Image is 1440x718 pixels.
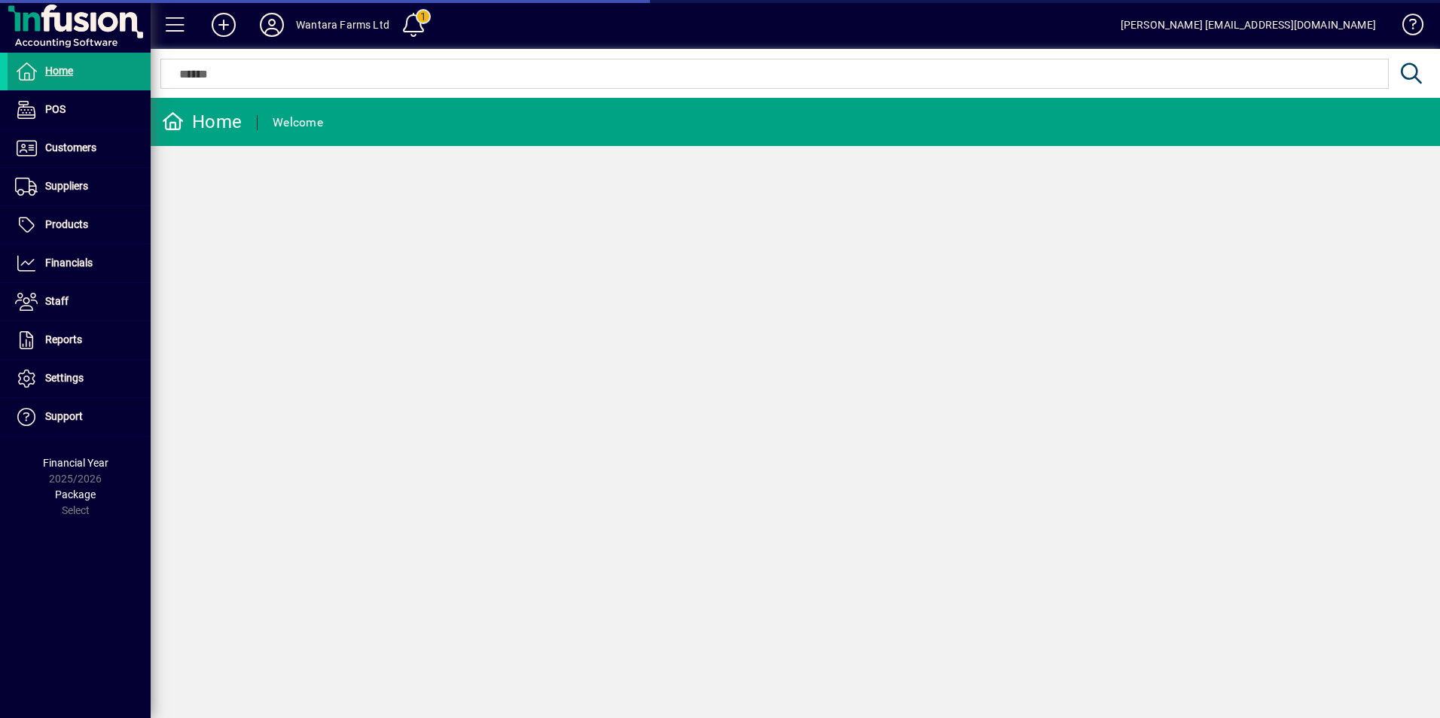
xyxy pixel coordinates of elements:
span: Financial Year [43,457,108,469]
a: Support [8,398,151,436]
span: Products [45,218,88,230]
a: Financials [8,245,151,282]
span: Financials [45,257,93,269]
a: Suppliers [8,168,151,205]
a: Customers [8,129,151,167]
div: Wantara Farms Ltd [296,13,389,37]
span: POS [45,103,66,115]
span: Support [45,410,83,422]
a: POS [8,91,151,129]
span: Home [45,65,73,77]
div: Home [162,110,242,134]
a: Reports [8,321,151,359]
span: Reports [45,333,82,345]
a: Staff [8,283,151,321]
button: Add [200,11,248,38]
span: Settings [45,372,84,384]
span: Package [55,488,96,500]
button: Profile [248,11,296,38]
span: Customers [45,141,96,154]
span: Suppliers [45,180,88,192]
a: Settings [8,360,151,397]
a: Products [8,206,151,244]
span: Staff [45,295,69,307]
a: Knowledge Base [1391,3,1421,52]
div: Welcome [273,111,323,135]
div: [PERSON_NAME] [EMAIL_ADDRESS][DOMAIN_NAME] [1121,13,1376,37]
